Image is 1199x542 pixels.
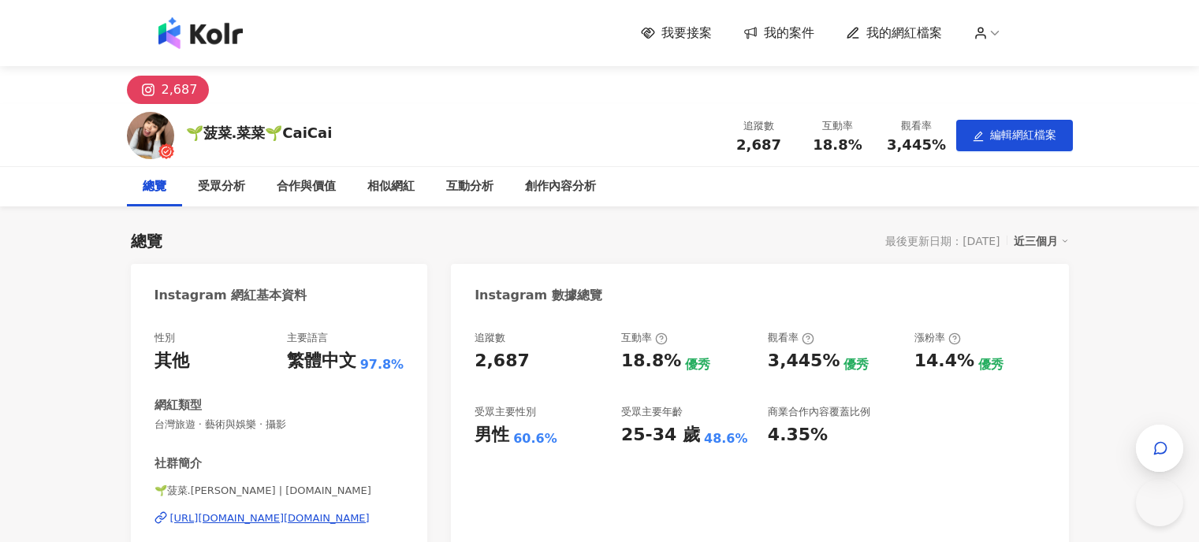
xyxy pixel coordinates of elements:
[155,484,404,498] span: 🌱菠菜.[PERSON_NAME] | [DOMAIN_NAME]
[704,430,748,447] div: 48.6%
[155,397,202,414] div: 網紅類型
[127,76,210,104] button: 2,687
[661,24,712,42] span: 我要接案
[764,24,814,42] span: 我的案件
[475,423,509,447] div: 男性
[475,331,505,345] div: 追蹤數
[768,423,828,447] div: 4.35%
[866,24,942,42] span: 我的網紅檔案
[621,331,668,345] div: 互動率
[131,230,162,252] div: 總覽
[685,356,710,373] div: 優秀
[743,24,814,42] a: 我的案件
[1014,231,1069,251] div: 近三個月
[768,405,870,419] div: 商業合作內容覆蓋比例
[973,131,984,142] span: edit
[885,235,1000,247] div: 最後更新日期：[DATE]
[978,356,1004,373] div: 優秀
[475,287,602,304] div: Instagram 數據總覽
[621,349,681,373] div: 18.8%
[887,137,946,153] span: 3,445%
[143,177,166,196] div: 總覽
[287,349,356,373] div: 繁體中文
[914,349,974,373] div: 14.4%
[155,331,175,345] div: 性別
[155,511,404,525] a: [URL][DOMAIN_NAME][DOMAIN_NAME]
[621,405,683,419] div: 受眾主要年齡
[887,118,947,134] div: 觀看率
[127,112,174,159] img: KOL Avatar
[198,177,245,196] div: 受眾分析
[729,118,789,134] div: 追蹤數
[360,356,404,373] span: 97.8%
[956,120,1073,151] button: edit編輯網紅檔案
[768,349,840,373] div: 3,445%
[277,177,336,196] div: 合作與價值
[813,137,862,153] span: 18.8%
[155,349,189,373] div: 其他
[158,17,243,49] img: logo
[446,177,493,196] div: 互動分析
[162,79,198,101] div: 2,687
[287,331,328,345] div: 主要語言
[475,349,530,373] div: 2,687
[808,118,868,134] div: 互動率
[155,418,404,432] span: 台灣旅遊 · 藝術與娛樂 · 攝影
[155,455,202,472] div: 社群簡介
[513,430,557,447] div: 60.6%
[170,511,370,525] div: [URL][DOMAIN_NAME][DOMAIN_NAME]
[736,136,781,153] span: 2,687
[1136,479,1183,526] iframe: Help Scout Beacon - Open
[768,331,814,345] div: 觀看率
[843,356,869,373] div: 優秀
[641,24,712,42] a: 我要接案
[621,423,700,447] div: 25-34 歲
[914,331,961,345] div: 漲粉率
[186,123,333,143] div: 🌱菠菜.菜菜🌱CaiCai
[846,24,942,42] a: 我的網紅檔案
[155,287,307,304] div: Instagram 網紅基本資料
[990,128,1056,141] span: 編輯網紅檔案
[367,177,415,196] div: 相似網紅
[525,177,596,196] div: 創作內容分析
[475,405,536,419] div: 受眾主要性別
